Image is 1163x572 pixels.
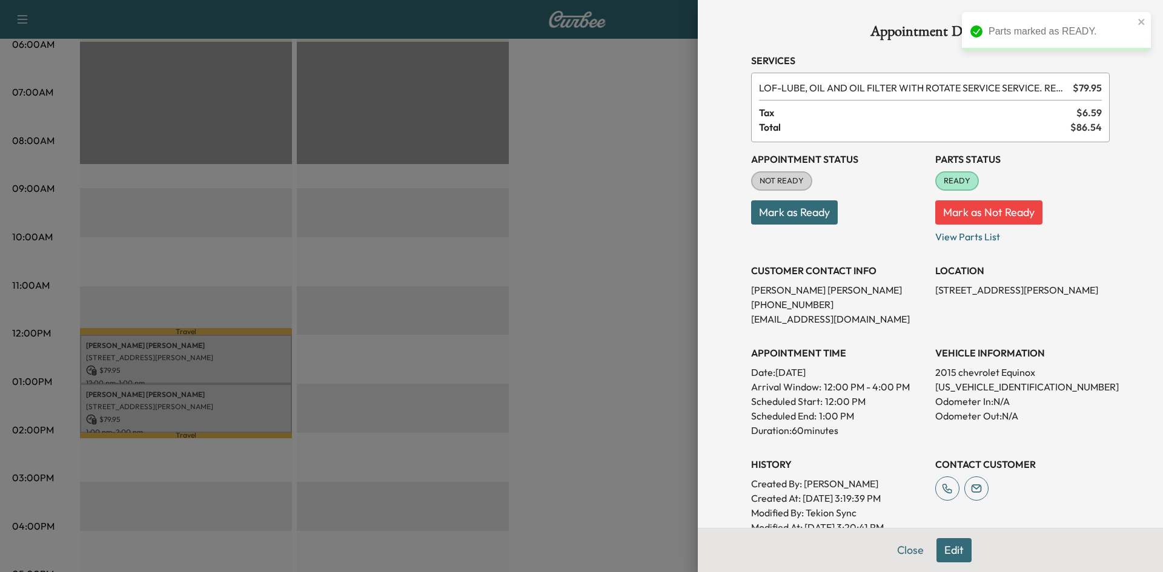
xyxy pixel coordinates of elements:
[751,24,1110,44] h1: Appointment Details
[752,175,811,187] span: NOT READY
[751,263,926,278] h3: CUSTOMER CONTACT INFO
[935,394,1110,409] p: Odometer In: N/A
[935,365,1110,380] p: 2015 chevrolet Equinox
[936,175,978,187] span: READY
[1073,81,1102,95] span: $ 79.95
[935,346,1110,360] h3: VEHICLE INFORMATION
[824,380,910,394] span: 12:00 PM - 4:00 PM
[759,81,1068,95] span: LUBE, OIL AND OIL FILTER WITH ROTATE SERVICE SERVICE. RESET OIL LIFE MONITOR. HAZARDOUS WASTE FEE...
[751,491,926,505] p: Created At : [DATE] 3:19:39 PM
[819,409,854,423] p: 1:00 PM
[751,152,926,166] h3: Appointment Status
[936,538,972,562] button: Edit
[935,152,1110,166] h3: Parts Status
[1138,17,1146,27] button: close
[935,283,1110,297] p: [STREET_ADDRESS][PERSON_NAME]
[935,409,1110,423] p: Odometer Out: N/A
[1076,105,1102,120] span: $ 6.59
[759,120,1070,134] span: Total
[759,105,1076,120] span: Tax
[935,225,1110,244] p: View Parts List
[751,297,926,312] p: [PHONE_NUMBER]
[1070,120,1102,134] span: $ 86.54
[751,283,926,297] p: [PERSON_NAME] [PERSON_NAME]
[751,380,926,394] p: Arrival Window:
[751,346,926,360] h3: APPOINTMENT TIME
[935,380,1110,394] p: [US_VEHICLE_IDENTIFICATION_NUMBER]
[751,409,817,423] p: Scheduled End:
[935,200,1042,225] button: Mark as Not Ready
[935,263,1110,278] h3: LOCATION
[751,476,926,491] p: Created By : [PERSON_NAME]
[751,312,926,326] p: [EMAIL_ADDRESS][DOMAIN_NAME]
[751,505,926,520] p: Modified By : Tekion Sync
[751,457,926,472] h3: History
[751,520,926,534] p: Modified At : [DATE] 3:20:41 PM
[825,394,866,409] p: 12:00 PM
[751,423,926,438] p: Duration: 60 minutes
[751,53,1110,68] h3: Services
[889,538,932,562] button: Close
[989,24,1134,39] div: Parts marked as READY.
[935,457,1110,472] h3: CONTACT CUSTOMER
[751,365,926,380] p: Date: [DATE]
[751,394,823,409] p: Scheduled Start:
[751,200,838,225] button: Mark as Ready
